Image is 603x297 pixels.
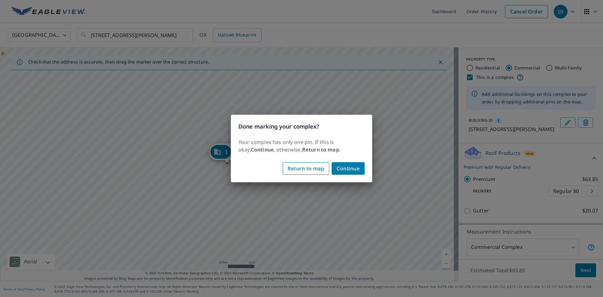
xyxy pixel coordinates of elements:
[251,146,274,153] b: Continue
[238,122,365,131] h3: Done marking your complex?
[288,164,324,173] span: Return to map
[337,164,360,173] span: Continue
[332,162,365,175] button: Continue
[302,146,339,153] b: Return to map
[238,138,365,153] p: Your complex has only one pin. If this is okay, , otherwise, .
[283,162,329,175] button: Return to map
